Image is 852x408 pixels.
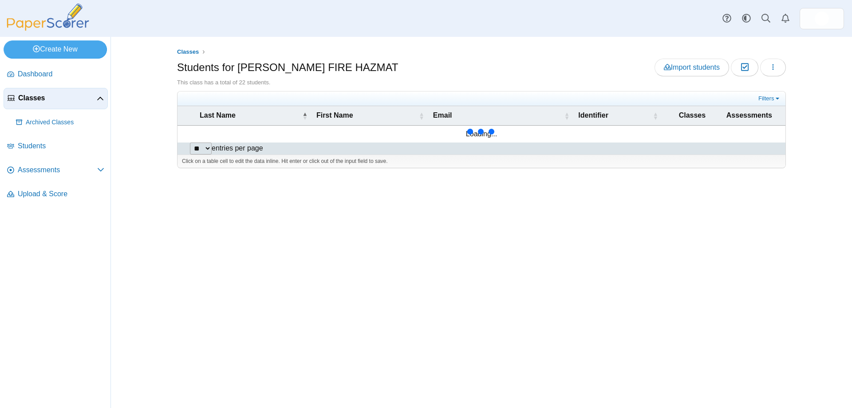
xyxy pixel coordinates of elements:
[4,136,108,157] a: Students
[4,88,108,109] a: Classes
[4,40,107,58] a: Create New
[177,48,199,55] span: Classes
[4,184,108,205] a: Upload & Score
[302,111,308,120] span: Last Name : Activate to invert sorting
[18,141,104,151] span: Students
[815,12,829,26] img: ps.Cf2Tafgk0UWcmorU
[175,47,201,58] a: Classes
[419,111,424,120] span: First Name : Activate to sort
[564,111,569,120] span: Email : Activate to sort
[4,24,92,32] a: PaperScorer
[4,64,108,85] a: Dashboard
[578,111,651,120] span: Identifier
[800,8,844,29] a: ps.Cf2Tafgk0UWcmorU
[26,118,104,127] span: Archived Classes
[177,154,785,168] div: Click on a table cell to edit the data inline. Hit enter or click out of the input field to save.
[655,59,729,76] a: Import students
[756,94,783,103] a: Filters
[18,165,97,175] span: Assessments
[667,111,718,120] span: Classes
[177,126,785,143] td: Loading...
[4,160,108,181] a: Assessments
[12,112,108,133] a: Archived Classes
[200,111,300,120] span: Last Name
[726,111,772,120] span: Assessments
[18,69,104,79] span: Dashboard
[177,79,786,87] div: This class has a total of 22 students.
[433,111,562,120] span: Email
[653,111,658,120] span: Identifier : Activate to sort
[18,189,104,199] span: Upload & Score
[776,9,795,28] a: Alerts
[4,4,92,31] img: PaperScorer
[316,111,417,120] span: First Name
[177,60,398,75] h1: Students for [PERSON_NAME] FIRE HAZMAT
[815,12,829,26] span: Brandon Shaw
[664,63,720,71] span: Import students
[18,93,97,103] span: Classes
[212,144,263,152] label: entries per page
